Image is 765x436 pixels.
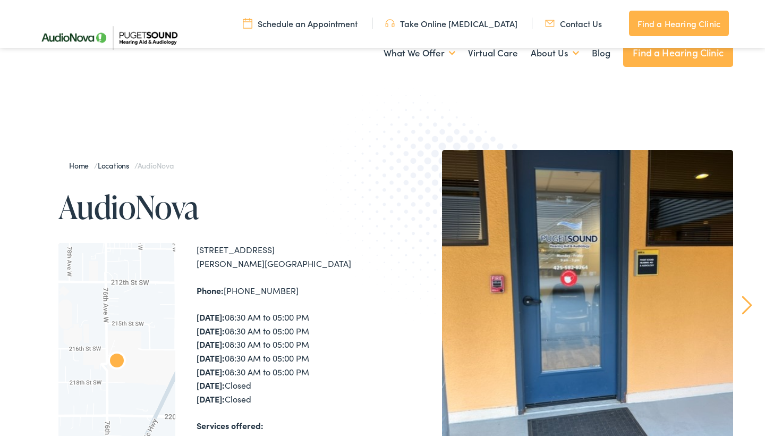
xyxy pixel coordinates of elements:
strong: [DATE]: [197,379,225,391]
strong: [DATE]: [197,352,225,364]
strong: Services offered: [197,420,263,431]
a: Take Online [MEDICAL_DATA] [385,18,517,29]
img: utility icon [385,18,395,29]
strong: Phone: [197,284,224,296]
a: About Us [531,33,579,73]
img: utility icon [545,18,555,29]
strong: [DATE]: [197,311,225,323]
a: Locations [98,160,134,171]
span: / / [69,160,174,171]
strong: [DATE]: [197,338,225,350]
a: Home [69,160,94,171]
a: Contact Us [545,18,602,29]
a: Virtual Care [468,33,518,73]
strong: [DATE]: [197,325,225,337]
strong: [DATE]: [197,393,225,405]
a: Schedule an Appointment [243,18,358,29]
a: Find a Hearing Clinic [623,38,733,67]
a: What We Offer [384,33,455,73]
div: 08:30 AM to 05:00 PM 08:30 AM to 05:00 PM 08:30 AM to 05:00 PM 08:30 AM to 05:00 PM 08:30 AM to 0... [197,311,382,406]
img: utility icon [243,18,252,29]
a: Find a Hearing Clinic [629,11,729,36]
a: Next [742,296,752,315]
a: Blog [592,33,610,73]
h1: AudioNova [58,189,382,224]
strong: [DATE]: [197,366,225,378]
div: [PHONE_NUMBER] [197,284,382,298]
div: AudioNova [104,349,130,375]
span: AudioNova [138,160,174,171]
div: [STREET_ADDRESS] [PERSON_NAME][GEOGRAPHIC_DATA] [197,243,382,270]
